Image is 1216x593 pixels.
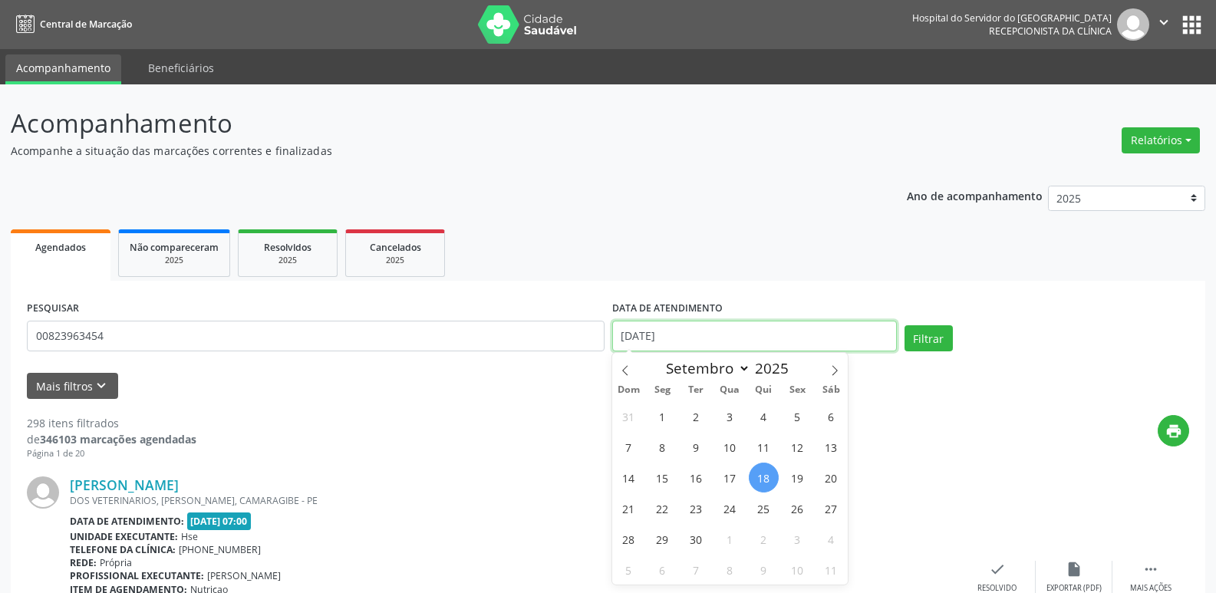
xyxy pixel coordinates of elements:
[27,373,118,400] button: Mais filtroskeyboard_arrow_down
[749,524,779,554] span: Outubro 2, 2025
[27,431,196,447] div: de
[816,401,846,431] span: Setembro 6, 2025
[816,493,846,523] span: Setembro 27, 2025
[783,493,812,523] span: Setembro 26, 2025
[749,401,779,431] span: Setembro 4, 2025
[749,432,779,462] span: Setembro 11, 2025
[648,555,677,585] span: Outubro 6, 2025
[27,415,196,431] div: 298 itens filtrados
[130,255,219,266] div: 2025
[905,325,953,351] button: Filtrar
[912,12,1112,25] div: Hospital do Servidor do [GEOGRAPHIC_DATA]
[70,515,184,528] b: Data de atendimento:
[612,385,646,395] span: Dom
[715,463,745,493] span: Setembro 17, 2025
[130,241,219,254] span: Não compareceram
[679,385,713,395] span: Ter
[70,556,97,569] b: Rede:
[907,186,1043,205] p: Ano de acompanhamento
[614,463,644,493] span: Setembro 14, 2025
[612,321,897,351] input: Selecione um intervalo
[715,493,745,523] span: Setembro 24, 2025
[783,524,812,554] span: Outubro 3, 2025
[70,530,178,543] b: Unidade executante:
[264,241,311,254] span: Resolvidos
[187,512,252,530] span: [DATE] 07:00
[181,530,198,543] span: Hse
[93,377,110,394] i: keyboard_arrow_down
[814,385,848,395] span: Sáb
[783,432,812,462] span: Setembro 12, 2025
[1142,561,1159,578] i: 
[1155,14,1172,31] i: 
[681,493,711,523] span: Setembro 23, 2025
[783,401,812,431] span: Setembro 5, 2025
[783,555,812,585] span: Outubro 10, 2025
[40,432,196,446] strong: 346103 marcações agendadas
[249,255,326,266] div: 2025
[659,357,751,379] select: Month
[648,432,677,462] span: Setembro 8, 2025
[645,385,679,395] span: Seg
[681,463,711,493] span: Setembro 16, 2025
[100,556,132,569] span: Própria
[1066,561,1083,578] i: insert_drive_file
[614,555,644,585] span: Outubro 5, 2025
[207,569,281,582] span: [PERSON_NAME]
[27,321,605,351] input: Nome, código do beneficiário ou CPF
[648,493,677,523] span: Setembro 22, 2025
[816,555,846,585] span: Outubro 11, 2025
[27,297,79,321] label: PESQUISAR
[681,524,711,554] span: Setembro 30, 2025
[783,463,812,493] span: Setembro 19, 2025
[681,432,711,462] span: Setembro 9, 2025
[989,561,1006,578] i: check
[40,18,132,31] span: Central de Marcação
[11,12,132,37] a: Central de Marcação
[11,143,847,159] p: Acompanhe a situação das marcações correntes e finalizadas
[648,401,677,431] span: Setembro 1, 2025
[11,104,847,143] p: Acompanhamento
[1158,415,1189,446] button: print
[715,432,745,462] span: Setembro 10, 2025
[614,524,644,554] span: Setembro 28, 2025
[681,555,711,585] span: Outubro 7, 2025
[70,494,959,507] div: DOS VETERINARIOS, [PERSON_NAME], CAMARAGIBE - PE
[648,463,677,493] span: Setembro 15, 2025
[750,358,801,378] input: Year
[715,524,745,554] span: Outubro 1, 2025
[1149,8,1178,41] button: 
[137,54,225,81] a: Beneficiários
[179,543,261,556] span: [PHONE_NUMBER]
[27,447,196,460] div: Página 1 de 20
[816,524,846,554] span: Outubro 4, 2025
[27,476,59,509] img: img
[35,241,86,254] span: Agendados
[749,463,779,493] span: Setembro 18, 2025
[612,297,723,321] label: DATA DE ATENDIMENTO
[713,385,746,395] span: Qua
[614,493,644,523] span: Setembro 21, 2025
[816,463,846,493] span: Setembro 20, 2025
[5,54,121,84] a: Acompanhamento
[1122,127,1200,153] button: Relatórios
[70,569,204,582] b: Profissional executante:
[70,476,179,493] a: [PERSON_NAME]
[715,555,745,585] span: Outubro 8, 2025
[357,255,433,266] div: 2025
[715,401,745,431] span: Setembro 3, 2025
[989,25,1112,38] span: Recepcionista da clínica
[1165,423,1182,440] i: print
[746,385,780,395] span: Qui
[1117,8,1149,41] img: img
[614,401,644,431] span: Agosto 31, 2025
[370,241,421,254] span: Cancelados
[749,555,779,585] span: Outubro 9, 2025
[1178,12,1205,38] button: apps
[648,524,677,554] span: Setembro 29, 2025
[780,385,814,395] span: Sex
[749,493,779,523] span: Setembro 25, 2025
[816,432,846,462] span: Setembro 13, 2025
[681,401,711,431] span: Setembro 2, 2025
[70,543,176,556] b: Telefone da clínica:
